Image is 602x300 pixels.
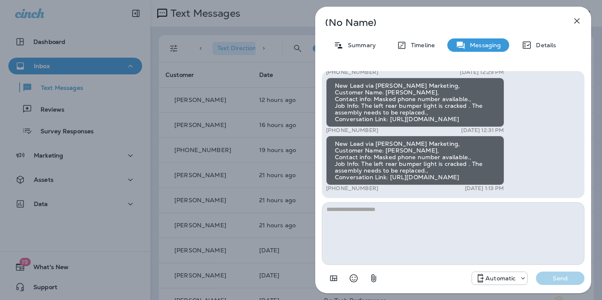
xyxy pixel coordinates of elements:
p: [PHONE_NUMBER] [326,127,378,134]
p: Details [532,42,556,48]
p: [DATE] 12:31 PM [461,127,504,134]
div: New Lead via [PERSON_NAME] Marketing, Customer Name: [PERSON_NAME], Contact info: Masked phone nu... [326,136,504,185]
button: Select an emoji [345,270,362,287]
p: [PHONE_NUMBER] [326,69,378,76]
p: [DATE] 1:13 PM [465,185,504,192]
p: Timeline [407,42,435,48]
p: Automatic [485,275,515,282]
p: Messaging [466,42,501,48]
p: Summary [344,42,376,48]
div: New Lead via [PERSON_NAME] Marketing, Customer Name: [PERSON_NAME], Contact info: Masked phone nu... [326,78,504,127]
p: [PHONE_NUMBER] [326,185,378,192]
button: Add in a premade template [325,270,342,287]
p: (No Name) [325,19,554,26]
p: [DATE] 12:29 PM [460,69,504,76]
